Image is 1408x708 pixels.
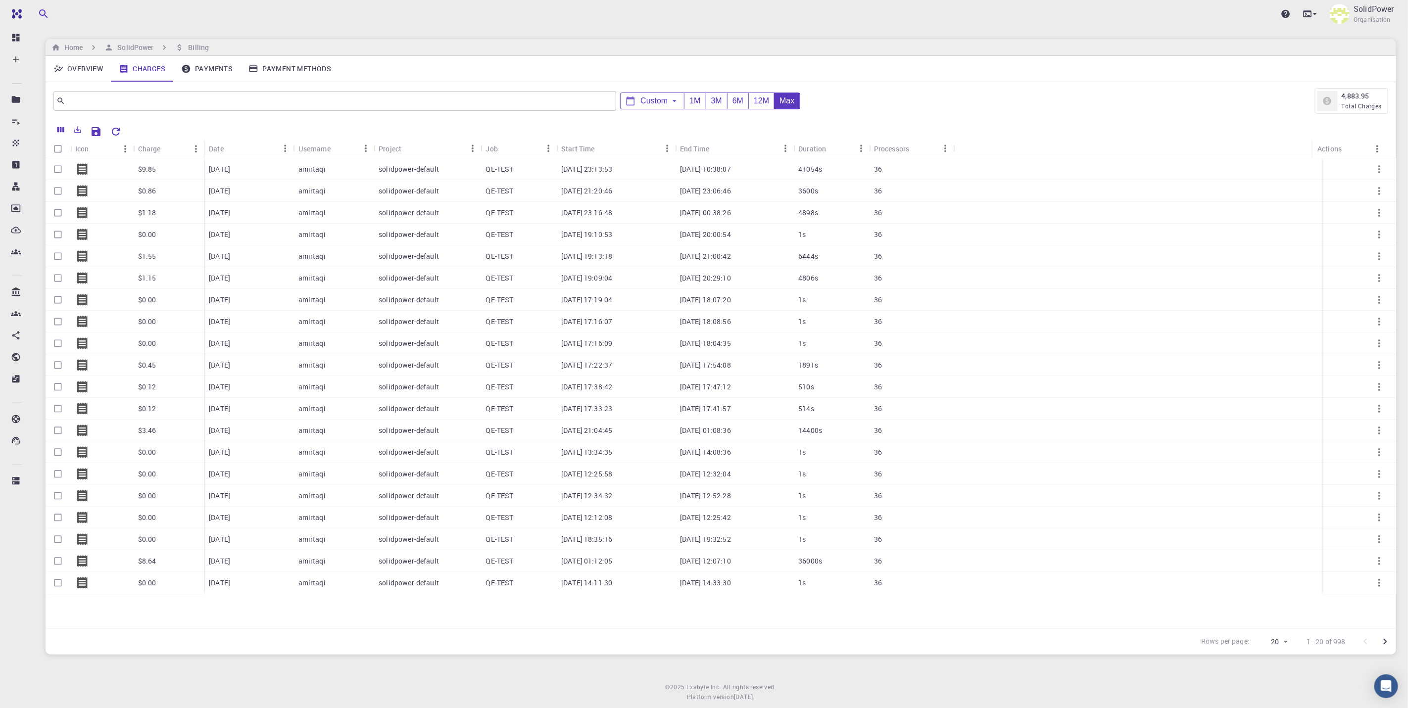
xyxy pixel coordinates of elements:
div: Icon [75,139,89,158]
div: Duration [793,139,869,158]
p: 1s [798,295,806,305]
a: Exabyte Inc. [686,682,721,692]
p: 36 [874,556,882,566]
p: solidpower-default [379,164,439,174]
p: 36 [874,382,882,392]
p: $0.45 [138,360,156,370]
button: Sort [910,141,925,156]
span: Organisation [1354,15,1391,25]
p: amirtaqi [298,317,326,327]
p: [DATE] [209,534,230,544]
p: [DATE] 23:13:53 [561,164,612,174]
span: Platform version [687,692,734,702]
p: amirtaqi [298,273,326,283]
p: [DATE] [209,513,230,522]
div: Charge [138,139,161,158]
div: Project [374,139,481,158]
p: [DATE] 14:11:30 [561,578,612,588]
p: [DATE] 17:41:57 [680,404,731,414]
p: 1s [798,534,806,544]
p: 14400s [798,425,822,435]
button: Sort [401,141,417,156]
div: Open Intercom Messenger [1374,674,1398,698]
div: 3M [706,93,727,109]
p: [DATE] 01:12:05 [561,556,612,566]
p: 1s [798,338,806,348]
span: Custom [640,96,668,105]
p: [DATE] 21:00:42 [680,251,731,261]
div: 1M [684,93,705,109]
div: Start Time [556,139,675,158]
p: 1s [798,317,806,327]
p: 36 [874,230,882,239]
p: QE-TEST [486,447,514,457]
h6: 4,883.95 [1342,91,1382,101]
p: QE-TEST [486,208,514,218]
button: Sort [498,141,514,156]
p: 36 [874,164,882,174]
p: 1–20 of 998 [1307,637,1346,647]
p: amirtaqi [298,295,326,305]
p: [DATE] 12:34:32 [561,491,612,501]
a: Charges [111,56,173,82]
p: [DATE] 17:16:07 [561,317,612,327]
p: QE-TEST [486,251,514,261]
p: Rows per page: [1201,636,1250,648]
p: $0.00 [138,578,156,588]
p: 1891s [798,360,818,370]
button: Menu [853,141,869,156]
div: Job [481,139,557,158]
div: Start Time [561,139,595,158]
p: 36 [874,578,882,588]
p: QE-TEST [486,164,514,174]
p: [DATE] [209,469,230,479]
button: Go to next page [1375,632,1395,652]
p: QE-TEST [486,317,514,327]
p: solidpower-default [379,273,439,283]
p: [DATE] 23:16:48 [561,208,612,218]
span: Support [20,7,55,16]
p: [DATE] 14:33:30 [680,578,731,588]
p: [DATE] [209,317,230,327]
p: amirtaqi [298,404,326,414]
p: 1s [798,491,806,501]
p: 41054s [798,164,822,174]
div: Actions [1317,139,1342,158]
p: solidpower-default [379,425,439,435]
div: Date [204,139,293,158]
div: End Time [680,139,709,158]
p: QE-TEST [486,469,514,479]
p: [DATE] 21:20:46 [561,186,612,196]
p: 1s [798,230,806,239]
p: 510s [798,382,814,392]
p: [DATE] [209,273,230,283]
p: $0.00 [138,469,156,479]
p: $0.12 [138,404,156,414]
p: QE-TEST [486,578,514,588]
button: Sort [331,141,346,156]
p: 36 [874,360,882,370]
p: amirtaqi [298,186,326,196]
div: Duration [798,139,826,158]
p: 36 [874,534,882,544]
p: QE-TEST [486,534,514,544]
p: 3600s [798,186,818,196]
p: 36 [874,447,882,457]
p: $0.00 [138,534,156,544]
div: Max [774,93,799,109]
p: 36 [874,404,882,414]
p: QE-TEST [486,404,514,414]
p: [DATE] [209,338,230,348]
p: solidpower-default [379,251,439,261]
p: QE-TEST [486,186,514,196]
img: logo [8,9,22,19]
p: [DATE] [209,404,230,414]
div: Date [209,139,224,158]
p: $1.18 [138,208,156,218]
p: [DATE] 17:22:37 [561,360,612,370]
p: amirtaqi [298,251,326,261]
button: Menu [188,141,204,157]
p: [DATE] [209,230,230,239]
p: [DATE] 17:33:23 [561,404,612,414]
p: solidpower-default [379,360,439,370]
